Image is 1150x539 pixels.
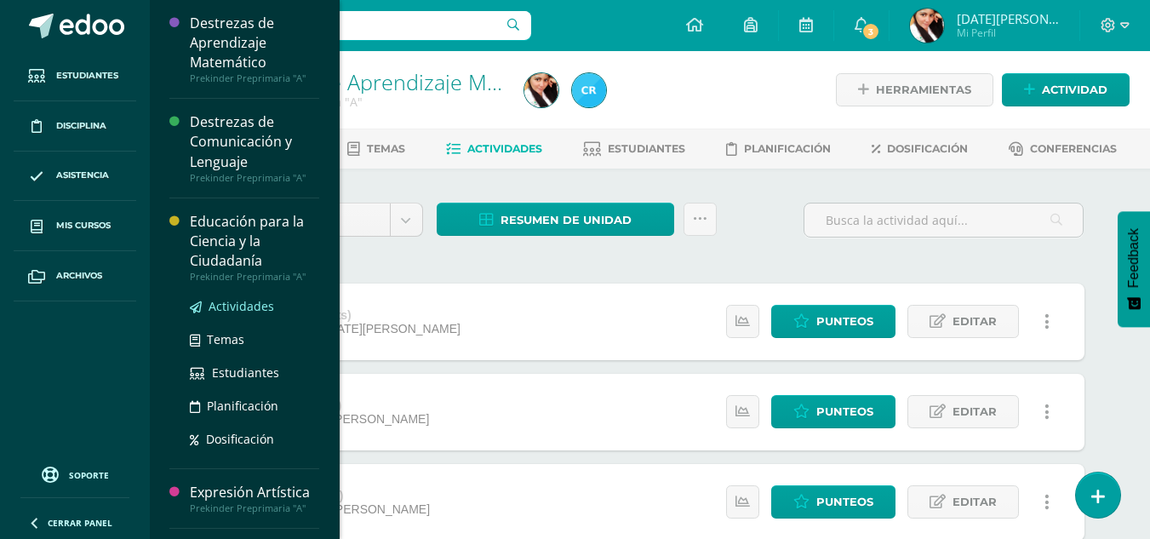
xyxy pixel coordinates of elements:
[1118,211,1150,327] button: Feedback - Mostrar encuesta
[14,101,136,152] a: Disciplina
[583,135,685,163] a: Estudiantes
[887,142,968,155] span: Dosificación
[295,502,430,516] span: [DATE][PERSON_NAME]
[910,9,944,43] img: 4cbb0a1200225868eacf9208f2b39aae.png
[14,51,136,101] a: Estudiantes
[744,142,831,155] span: Planificación
[190,72,319,84] div: Prekinder Preprimaria "A"
[161,11,531,40] input: Busca un usuario...
[771,395,895,428] a: Punteos
[804,204,1083,237] input: Busca la actividad aquí...
[212,364,279,381] span: Estudiantes
[14,251,136,301] a: Archivos
[1126,228,1141,288] span: Feedback
[207,331,244,347] span: Temas
[190,14,319,84] a: Destrezas de Aprendizaje MatemáticoPrekinder Preprimaria "A"
[190,429,319,449] a: Dosificación
[207,398,278,414] span: Planificación
[501,204,632,236] span: Resumen de unidad
[215,94,504,110] div: Prekinder Preprimaria 'A'
[446,135,542,163] a: Actividades
[190,330,319,349] a: Temas
[190,296,319,316] a: Actividades
[957,26,1059,40] span: Mi Perfil
[325,322,461,335] span: [DATE][PERSON_NAME]
[215,70,504,94] h1: Destrezas de Aprendizaje Matemático
[56,269,102,283] span: Archivos
[56,69,118,83] span: Estudiantes
[771,485,895,519] a: Punteos
[190,112,319,183] a: Destrezas de Comunicación y LenguajePrekinder Preprimaria "A"
[367,142,405,155] span: Temas
[294,412,429,426] span: [DATE][PERSON_NAME]
[816,306,873,337] span: Punteos
[190,271,319,283] div: Prekinder Preprimaria "A"
[726,135,831,163] a: Planificación
[190,363,319,382] a: Estudiantes
[953,486,997,518] span: Editar
[190,483,319,514] a: Expresión ArtísticaPrekinder Preprimaria "A"
[771,305,895,338] a: Punteos
[190,212,319,271] div: Educación para la Ciencia y la Ciudadanía
[215,67,581,96] a: Destrezas de Aprendizaje Matemático
[1030,142,1117,155] span: Conferencias
[1042,74,1107,106] span: Actividad
[209,298,274,314] span: Actividades
[190,483,319,502] div: Expresión Artística
[524,73,558,107] img: 4cbb0a1200225868eacf9208f2b39aae.png
[190,14,319,72] div: Destrezas de Aprendizaje Matemático
[190,396,319,416] a: Planificación
[1009,135,1117,163] a: Conferencias
[572,73,606,107] img: d829077fea71188f4ea6f616d71feccb.png
[608,142,685,155] span: Estudiantes
[876,74,971,106] span: Herramientas
[206,431,274,447] span: Dosificación
[836,73,993,106] a: Herramientas
[437,203,674,236] a: Resumen de unidad
[20,462,129,485] a: Soporte
[69,469,109,481] span: Soporte
[953,396,997,427] span: Editar
[56,219,111,232] span: Mis cursos
[957,10,1059,27] span: [DATE][PERSON_NAME]
[953,306,997,337] span: Editar
[48,517,112,529] span: Cerrar panel
[14,201,136,251] a: Mis cursos
[347,135,405,163] a: Temas
[190,112,319,171] div: Destrezas de Comunicación y Lenguaje
[56,169,109,182] span: Asistencia
[14,152,136,202] a: Asistencia
[816,486,873,518] span: Punteos
[861,22,880,41] span: 3
[1002,73,1130,106] a: Actividad
[56,119,106,133] span: Disciplina
[190,212,319,283] a: Educación para la Ciencia y la CiudadaníaPrekinder Preprimaria "A"
[872,135,968,163] a: Dosificación
[190,502,319,514] div: Prekinder Preprimaria "A"
[190,172,319,184] div: Prekinder Preprimaria "A"
[816,396,873,427] span: Punteos
[467,142,542,155] span: Actividades
[236,308,461,322] div: Evaluación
